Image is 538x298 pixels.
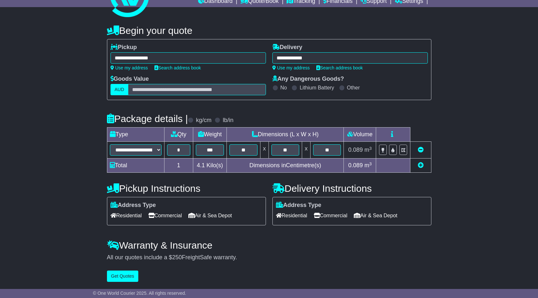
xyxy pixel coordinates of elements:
[314,211,347,221] span: Commercial
[107,254,431,261] div: All our quotes include a $ FreightSafe warranty.
[188,211,232,221] span: Air & Sea Depot
[316,65,363,70] a: Search address book
[227,159,344,173] td: Dimensions in Centimetre(s)
[272,44,302,51] label: Delivery
[111,202,156,209] label: Address Type
[93,291,186,296] span: © One World Courier 2025. All rights reserved.
[272,76,344,83] label: Any Dangerous Goods?
[148,211,182,221] span: Commercial
[107,128,164,142] td: Type
[107,113,188,124] h4: Package details |
[418,147,424,153] a: Remove this item
[193,128,227,142] td: Weight
[193,159,227,173] td: Kilo(s)
[107,240,431,251] h4: Warranty & Insurance
[348,147,363,153] span: 0.089
[347,85,360,91] label: Other
[369,161,372,166] sup: 3
[164,128,193,142] td: Qty
[164,159,193,173] td: 1
[272,65,310,70] a: Use my address
[197,162,205,169] span: 4.1
[111,44,137,51] label: Pickup
[111,84,129,95] label: AUD
[107,271,139,282] button: Get Quotes
[260,142,269,159] td: x
[276,211,307,221] span: Residential
[107,25,431,36] h4: Begin your quote
[107,159,164,173] td: Total
[300,85,334,91] label: Lithium Battery
[154,65,201,70] a: Search address book
[418,162,424,169] a: Add new item
[172,254,182,261] span: 250
[272,183,431,194] h4: Delivery Instructions
[348,162,363,169] span: 0.089
[227,128,344,142] td: Dimensions (L x W x H)
[223,117,233,124] label: lb/in
[111,76,149,83] label: Goods Value
[111,65,148,70] a: Use my address
[280,85,287,91] label: No
[196,117,211,124] label: kg/cm
[354,211,397,221] span: Air & Sea Depot
[111,211,142,221] span: Residential
[276,202,322,209] label: Address Type
[344,128,376,142] td: Volume
[302,142,311,159] td: x
[369,146,372,151] sup: 3
[107,183,266,194] h4: Pickup Instructions
[364,147,372,153] span: m
[364,162,372,169] span: m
